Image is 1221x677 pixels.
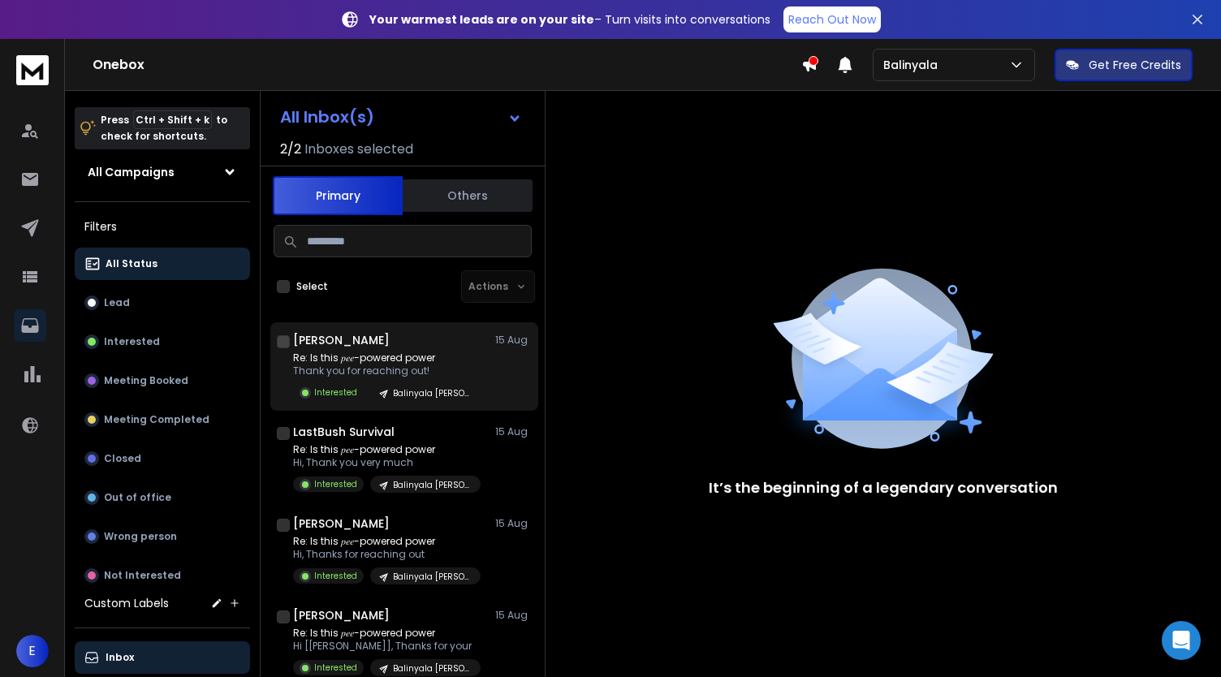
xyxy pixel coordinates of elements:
button: All Inbox(s) [267,101,535,133]
p: Interested [314,662,357,674]
p: 15 Aug [495,425,532,438]
strong: Your warmest leads are on your site [369,11,594,28]
h1: Onebox [93,55,801,75]
button: Meeting Completed [75,403,250,436]
button: Out of office [75,481,250,514]
h1: All Campaigns [88,164,175,180]
h1: [PERSON_NAME] [293,515,390,532]
p: Re: Is this 𝑝𝑒𝑒-powered power [293,535,481,548]
p: Interested [104,335,160,348]
p: Interested [314,386,357,399]
p: Balinyala [PERSON_NAME] [393,387,471,399]
label: Select [296,280,328,293]
p: Balinyala [883,57,944,73]
button: All Status [75,248,250,280]
span: 2 / 2 [280,140,301,159]
p: Lead [104,296,130,309]
button: Get Free Credits [1055,49,1193,81]
p: Meeting Completed [104,413,209,426]
p: Wrong person [104,530,177,543]
p: Hi [[PERSON_NAME]], Thanks for your [293,640,481,653]
p: Get Free Credits [1089,57,1181,73]
button: Primary [273,176,403,215]
h3: Custom Labels [84,595,169,611]
button: Closed [75,442,250,475]
button: Wrong person [75,520,250,553]
p: Re: Is this 𝑝𝑒𝑒-powered power [293,443,481,456]
p: 15 Aug [495,334,532,347]
div: Open Intercom Messenger [1162,621,1201,660]
p: Out of office [104,491,171,504]
p: Re: Is this 𝑝𝑒𝑒-powered power [293,627,481,640]
a: Reach Out Now [783,6,881,32]
button: All Campaigns [75,156,250,188]
p: 15 Aug [495,517,532,530]
p: Inbox [106,651,134,664]
h1: [PERSON_NAME] [293,332,390,348]
p: Balinyala [PERSON_NAME] [393,479,471,491]
img: logo [16,55,49,85]
button: Not Interested [75,559,250,592]
p: Interested [314,570,357,582]
h1: LastBush Survival [293,424,395,440]
button: Inbox [75,641,250,674]
button: E [16,635,49,667]
p: Hi, Thank you very much [293,456,481,469]
button: Meeting Booked [75,364,250,397]
button: Interested [75,326,250,358]
span: Ctrl + Shift + k [133,110,212,129]
p: Meeting Booked [104,374,188,387]
h3: Filters [75,215,250,238]
button: Others [403,178,533,213]
p: Reach Out Now [788,11,876,28]
h1: All Inbox(s) [280,109,374,125]
p: Press to check for shortcuts. [101,112,227,144]
p: It’s the beginning of a legendary conversation [709,476,1058,499]
p: Re: Is this 𝑝𝑒𝑒-powered power [293,351,481,364]
p: – Turn visits into conversations [369,11,770,28]
p: All Status [106,257,157,270]
p: Not Interested [104,569,181,582]
p: Balinyala [PERSON_NAME] [393,571,471,583]
p: 15 Aug [495,609,532,622]
h1: [PERSON_NAME] [293,607,390,623]
p: Interested [314,478,357,490]
p: Hi, Thanks for reaching out [293,548,481,561]
p: Closed [104,452,141,465]
p: Thank you for reaching out! [293,364,481,377]
button: Lead [75,287,250,319]
h3: Inboxes selected [304,140,413,159]
p: Balinyala [PERSON_NAME] [393,662,471,675]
